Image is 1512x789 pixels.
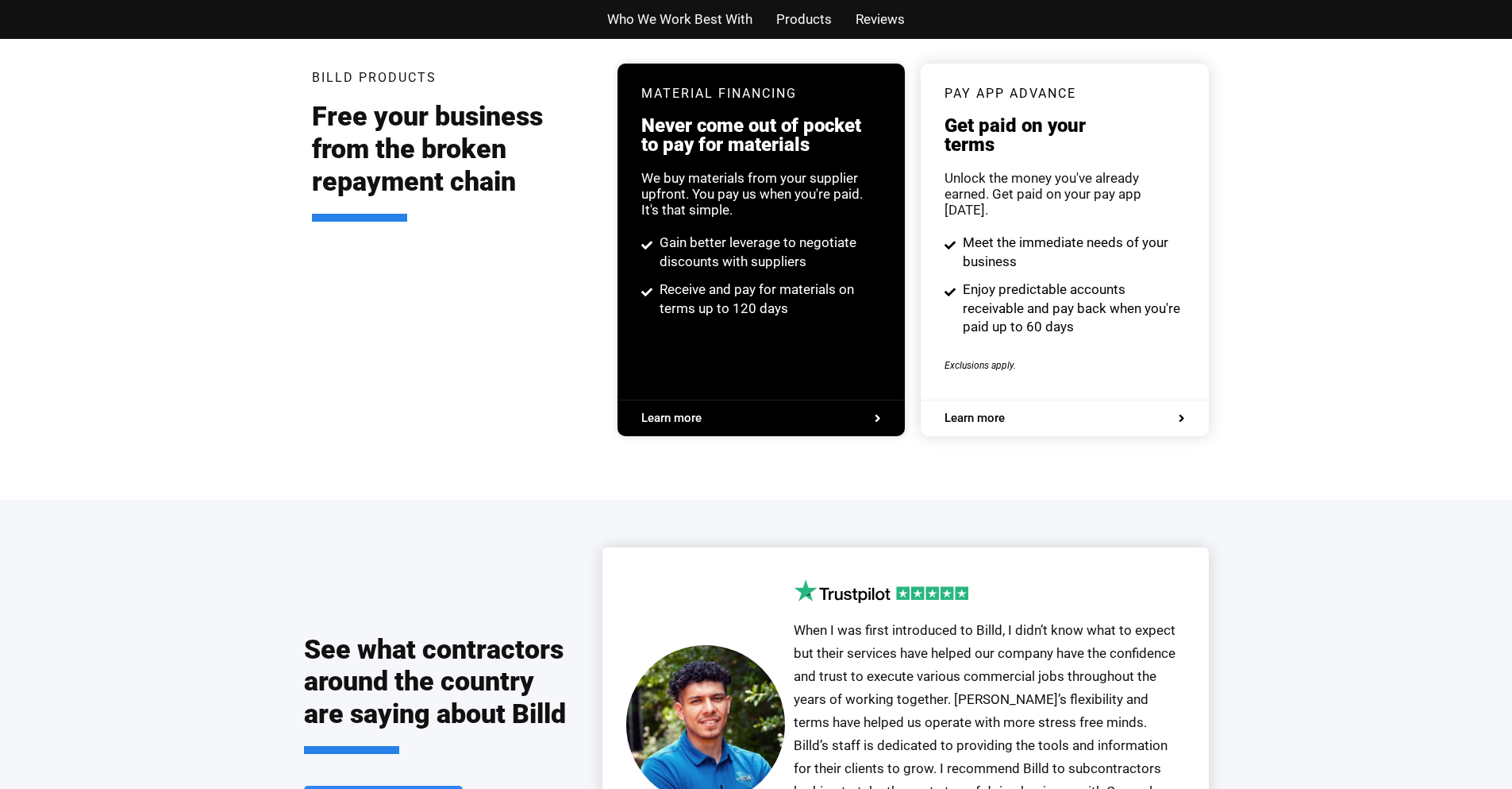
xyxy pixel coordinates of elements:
[776,8,832,31] a: Products
[641,170,881,218] div: We buy materials from your supplier upfront. You pay us when you're paid. It's that simple.
[945,412,1005,424] span: Learn more
[945,412,1184,424] a: Learn more
[945,170,1184,218] div: Unlock the money you've already earned. Get paid on your pay app [DATE].
[945,116,1184,154] h3: Get paid on your terms
[656,280,882,319] span: Receive and pay for materials on terms up to 120 days
[959,234,1185,272] span: Meet the immediate needs of your business
[312,72,437,84] h3: Billd Products
[641,87,881,100] h3: Material Financing
[959,280,1185,337] span: Enjoy predictable accounts receivable and pay back when you're paid up to 60 days
[312,100,594,221] h2: Free your business from the broken repayment chain
[641,116,881,154] h3: Never come out of pocket to pay for materials
[607,8,752,31] a: Who We Work Best With
[945,360,1016,371] span: Exclusions apply.
[856,8,905,31] a: Reviews
[641,412,881,424] a: Learn more
[304,633,571,754] h2: See what contractors around the country are saying about Billd
[656,234,882,272] span: Gain better leverage to negotiate discounts with suppliers
[945,87,1184,100] h3: pay app advance
[641,412,702,424] span: Learn more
